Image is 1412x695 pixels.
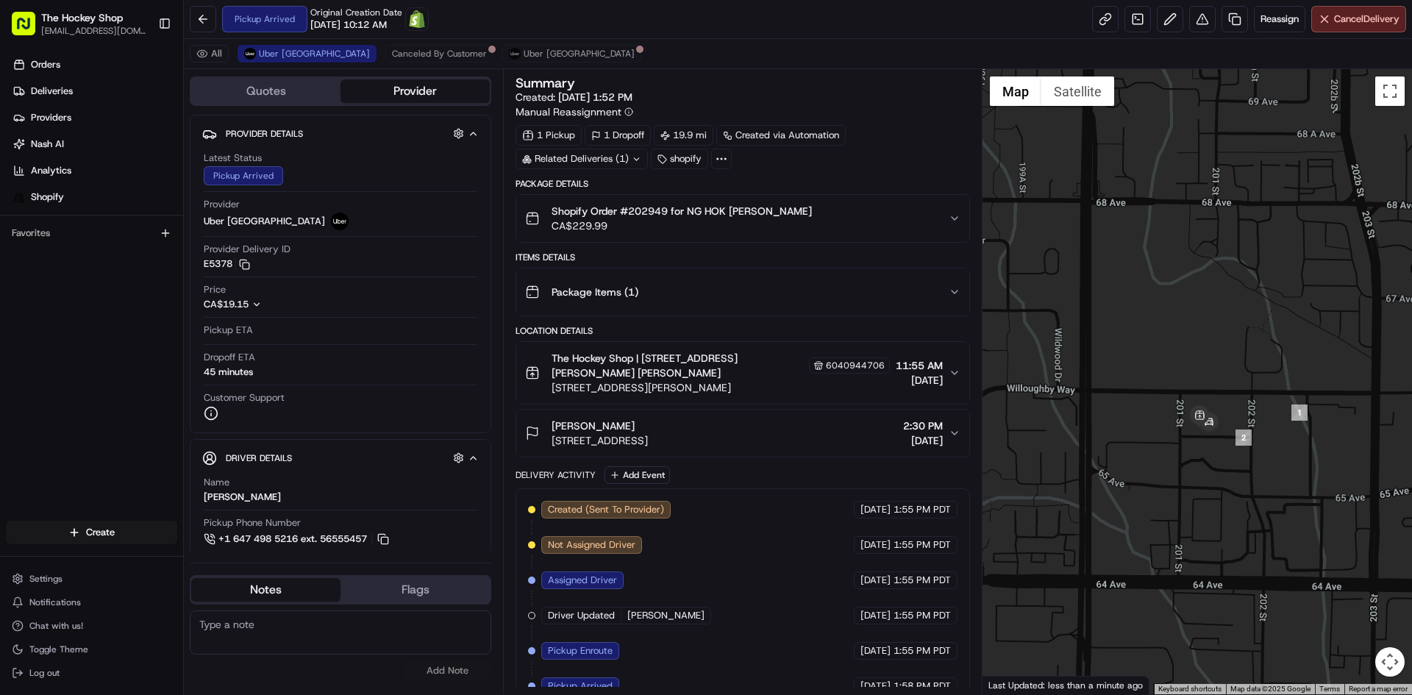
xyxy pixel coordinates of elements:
[605,466,670,484] button: Add Event
[1158,684,1222,694] button: Keyboard shortcuts
[1254,6,1305,32] button: Reassign
[6,185,183,209] a: Shopify
[1230,685,1311,693] span: Map data ©2025 Google
[31,138,64,151] span: Nash AI
[860,680,891,693] span: [DATE]
[226,452,292,464] span: Driver Details
[218,532,367,546] span: +1 647 498 5216 ext. 56555457
[139,213,236,228] span: API Documentation
[1375,647,1405,677] button: Map camera controls
[204,391,285,404] span: Customer Support
[1319,685,1340,693] a: Terms (opens in new tab)
[502,45,641,63] button: Uber [GEOGRAPHIC_DATA]
[331,213,349,230] img: uber-new-logo.jpeg
[548,680,613,693] span: Pickup Arrived
[124,215,136,227] div: 💻
[204,198,240,211] span: Provider
[894,644,951,657] span: 1:55 PM PDT
[29,644,88,655] span: Toggle Theme
[1291,404,1308,421] div: 1
[860,574,891,587] span: [DATE]
[13,191,25,203] img: Shopify logo
[6,159,183,182] a: Analytics
[408,10,426,28] img: Shopify
[340,578,490,602] button: Flags
[516,104,633,119] button: Manual Reassignment
[41,10,123,25] button: The Hockey Shop
[516,252,969,263] div: Items Details
[204,366,253,379] div: 45 minutes
[204,283,226,296] span: Price
[191,79,340,103] button: Quotes
[548,574,617,587] span: Assigned Driver
[894,503,951,516] span: 1:55 PM PDT
[6,53,183,76] a: Orders
[204,491,281,504] div: [PERSON_NAME]
[31,164,71,177] span: Analytics
[516,178,969,190] div: Package Details
[896,373,943,388] span: [DATE]
[29,667,60,679] span: Log out
[226,128,303,140] span: Provider Details
[548,609,615,622] span: Driver Updated
[6,106,183,129] a: Providers
[204,531,391,547] a: +1 647 498 5216 ext. 56555457
[204,298,333,311] button: CA$19.15
[896,358,943,373] span: 11:55 AM
[6,592,177,613] button: Notifications
[204,243,290,256] span: Provider Delivery ID
[894,574,951,587] span: 1:55 PM PDT
[244,48,256,60] img: uber-new-logo.jpeg
[6,569,177,589] button: Settings
[118,207,242,234] a: 💻API Documentation
[31,85,73,98] span: Deliveries
[6,521,177,544] button: Create
[1041,76,1114,106] button: Show satellite imagery
[104,249,178,260] a: Powered byPylon
[516,90,632,104] span: Created:
[826,360,885,371] span: 6040944706
[552,285,638,299] span: Package Items ( 1 )
[585,125,651,146] div: 1 Dropoff
[860,538,891,552] span: [DATE]
[15,59,268,82] p: Welcome 👋
[41,25,146,37] button: [EMAIL_ADDRESS][DOMAIN_NAME]
[202,121,479,146] button: Provider Details
[516,125,582,146] div: 1 Pickup
[392,48,487,60] span: Canceled By Customer
[204,215,325,228] span: Uber [GEOGRAPHIC_DATA]
[204,476,229,489] span: Name
[191,578,340,602] button: Notes
[29,213,113,228] span: Knowledge Base
[552,204,812,218] span: Shopify Order #202949 for NG HOK [PERSON_NAME]
[50,155,186,167] div: We're available if you need us!
[310,7,402,18] span: Original Creation Date
[548,538,635,552] span: Not Assigned Driver
[29,596,81,608] span: Notifications
[716,125,846,146] a: Created via Automation
[6,639,177,660] button: Toggle Theme
[340,79,490,103] button: Provider
[50,140,241,155] div: Start new chat
[524,48,635,60] span: Uber [GEOGRAPHIC_DATA]
[250,145,268,163] button: Start new chat
[31,190,64,204] span: Shopify
[29,620,83,632] span: Chat with us!
[405,7,429,31] a: Shopify
[860,503,891,516] span: [DATE]
[516,76,575,90] h3: Summary
[1261,13,1299,26] span: Reassign
[990,76,1041,106] button: Show street map
[29,573,63,585] span: Settings
[238,45,377,63] button: Uber [GEOGRAPHIC_DATA]
[6,6,152,41] button: The Hockey Shop[EMAIL_ADDRESS][DOMAIN_NAME]
[6,132,183,156] a: Nash AI
[552,433,648,448] span: [STREET_ADDRESS]
[516,195,969,242] button: Shopify Order #202949 for NG HOK [PERSON_NAME]CA$229.99
[204,351,255,364] span: Dropoff ETA
[259,48,370,60] span: Uber [GEOGRAPHIC_DATA]
[38,95,243,110] input: Clear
